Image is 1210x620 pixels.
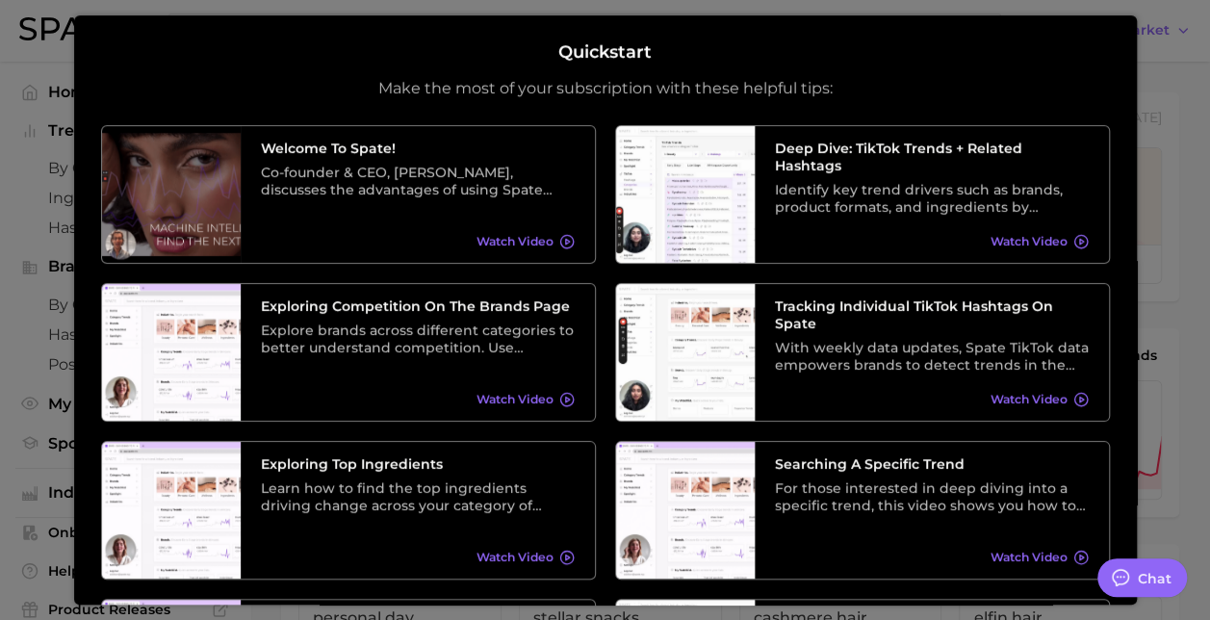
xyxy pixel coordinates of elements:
div: Learn how to find the top ingredients driving change across your category of choice. From broad c... [261,479,575,514]
span: Watch Video [476,550,554,564]
span: Watch Video [476,392,554,406]
div: Explore brands across different categories to better understand competition. Use different preset... [261,322,575,356]
p: Make the most of your subscription with these helpful tips: [378,79,833,98]
a: Welcome to Spate!Co-founder & CEO, [PERSON_NAME], discusses the advantages of using Spate data as... [101,125,596,264]
span: Watch Video [991,392,1068,406]
h3: Deep Dive: TikTok Trends + Related Hashtags [775,140,1089,174]
h3: Searching A Specific Trend [775,455,1089,473]
div: For those interested in deep diving into a specific trend, this video shows you how to search tre... [775,479,1089,514]
h2: Quickstart [558,42,652,64]
h3: Exploring Top Ingredients [261,455,575,473]
h3: Welcome to Spate! [261,140,575,157]
a: Searching A Specific TrendFor those interested in deep diving into a specific trend, this video s... [615,441,1110,580]
div: Identify key trend drivers such as brands, product formats, and ingredients by leveraging a categ... [775,181,1089,216]
span: Watch Video [476,234,554,248]
div: Co-founder & CEO, [PERSON_NAME], discusses the advantages of using Spate data as well as its vari... [261,164,575,198]
h3: Tracking Individual TikTok Hashtags on Spate [775,297,1089,332]
a: Exploring Competition on the Brands PageExplore brands across different categories to better unde... [101,283,596,422]
a: Deep Dive: TikTok Trends + Related HashtagsIdentify key trend drivers such as brands, product for... [615,125,1110,264]
a: Exploring Top IngredientsLearn how to find the top ingredients driving change across your categor... [101,441,596,580]
span: Watch Video [991,550,1068,564]
h3: Exploring Competition on the Brands Page [261,297,575,315]
a: Tracking Individual TikTok Hashtags on SpateWith weekly data updates, Spate TikTok data empowers ... [615,283,1110,422]
div: With weekly data updates, Spate TikTok data empowers brands to detect trends in the earliest stag... [775,339,1089,374]
span: Watch Video [991,234,1068,248]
